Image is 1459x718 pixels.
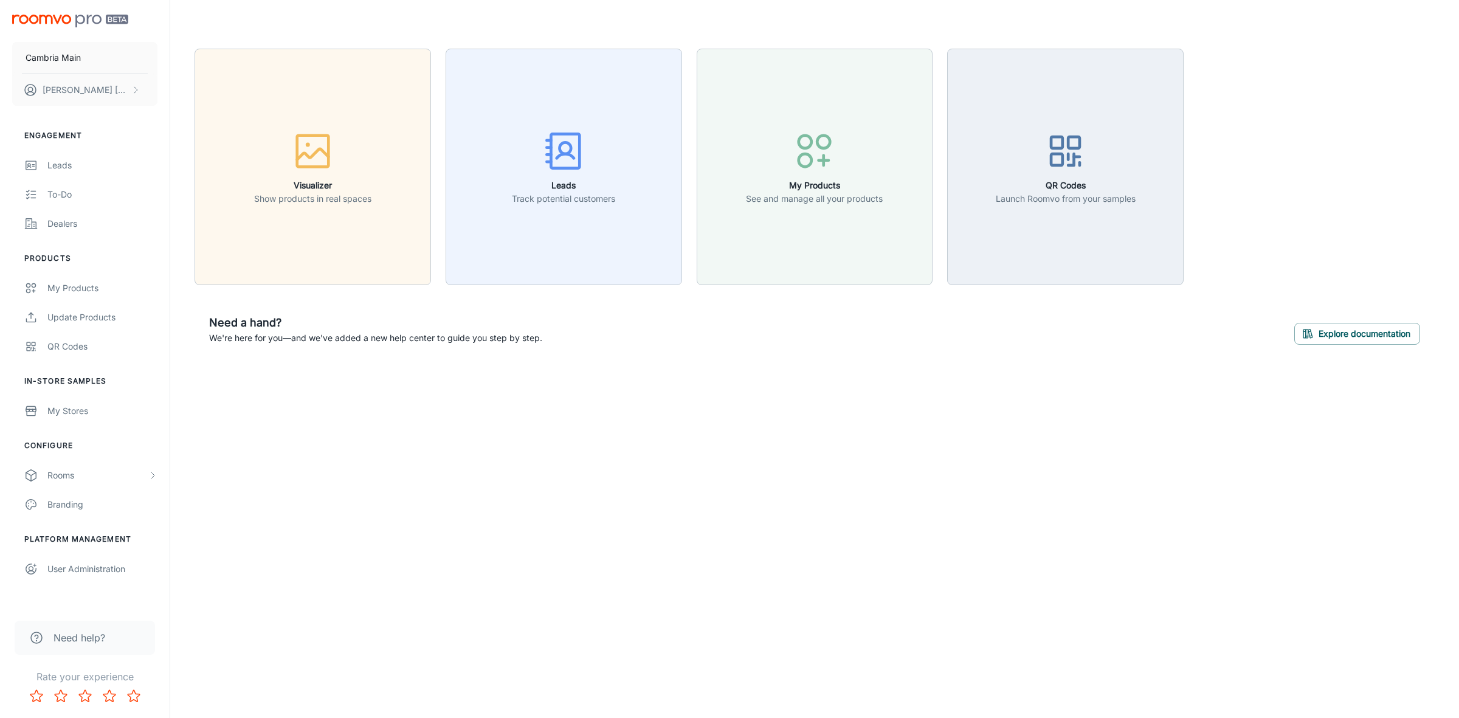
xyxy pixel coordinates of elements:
[446,49,682,285] button: LeadsTrack potential customers
[12,74,157,106] button: [PERSON_NAME] [PERSON_NAME]
[47,281,157,295] div: My Products
[947,160,1184,172] a: QR CodesLaunch Roomvo from your samples
[446,160,682,172] a: LeadsTrack potential customers
[47,340,157,353] div: QR Codes
[697,49,933,285] button: My ProductsSee and manage all your products
[47,188,157,201] div: To-do
[746,192,883,205] p: See and manage all your products
[47,159,157,172] div: Leads
[47,217,157,230] div: Dealers
[996,179,1136,192] h6: QR Codes
[947,49,1184,285] button: QR CodesLaunch Roomvo from your samples
[43,83,128,97] p: [PERSON_NAME] [PERSON_NAME]
[12,15,128,27] img: Roomvo PRO Beta
[996,192,1136,205] p: Launch Roomvo from your samples
[1294,326,1420,339] a: Explore documentation
[47,311,157,324] div: Update Products
[697,160,933,172] a: My ProductsSee and manage all your products
[209,331,542,345] p: We're here for you—and we've added a new help center to guide you step by step.
[26,51,81,64] p: Cambria Main
[254,192,371,205] p: Show products in real spaces
[1294,323,1420,345] button: Explore documentation
[512,179,615,192] h6: Leads
[254,179,371,192] h6: Visualizer
[47,404,157,418] div: My Stores
[512,192,615,205] p: Track potential customers
[195,49,431,285] button: VisualizerShow products in real spaces
[209,314,542,331] h6: Need a hand?
[12,42,157,74] button: Cambria Main
[746,179,883,192] h6: My Products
